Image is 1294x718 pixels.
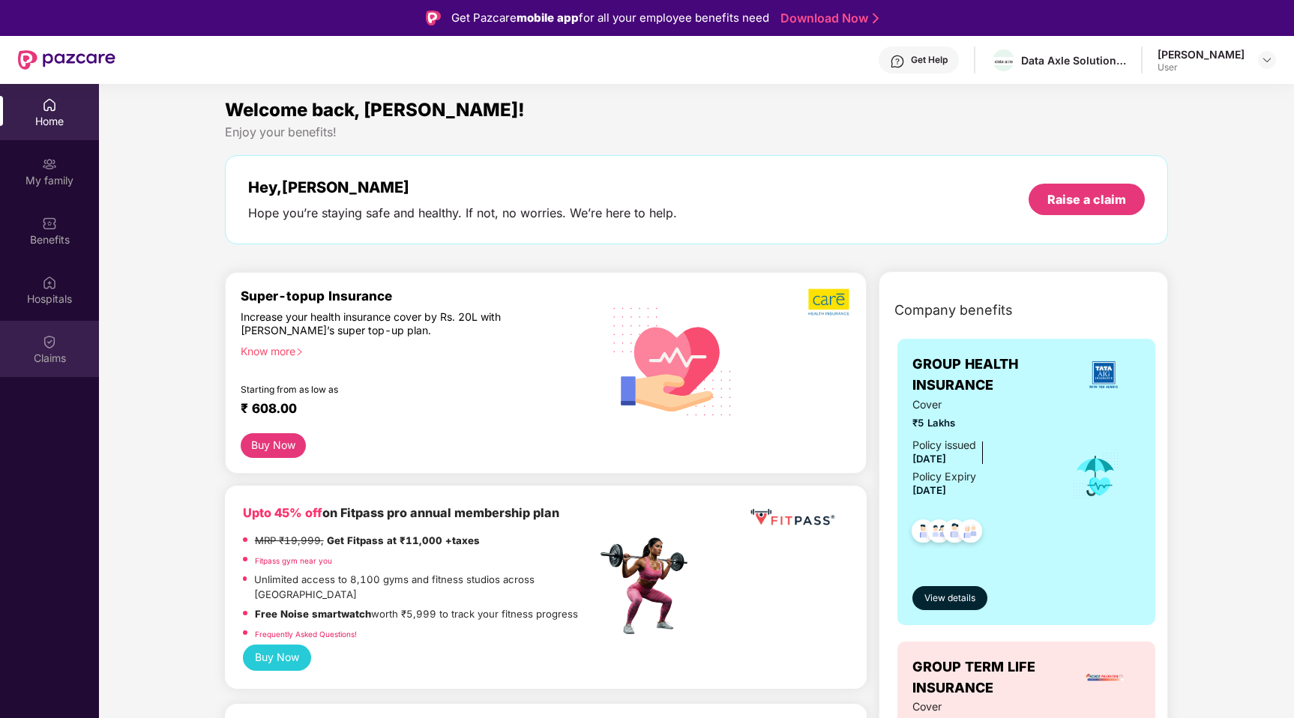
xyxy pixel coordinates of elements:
[241,345,588,355] div: Know more
[912,484,946,496] span: [DATE]
[241,400,582,418] div: ₹ 608.00
[911,54,948,66] div: Get Help
[601,288,744,433] img: svg+xml;base64,PHN2ZyB4bWxucz0iaHR0cDovL3d3dy53My5vcmcvMjAwMC9zdmciIHhtbG5zOnhsaW5rPSJodHRwOi8vd3...
[243,505,559,520] b: on Fitpass pro annual membership plan
[912,437,976,453] div: Policy issued
[921,515,957,552] img: svg+xml;base64,PHN2ZyB4bWxucz0iaHR0cDovL3d3dy53My5vcmcvMjAwMC9zdmciIHdpZHRoPSI0OC45MTUiIGhlaWdodD...
[912,354,1067,396] span: GROUP HEALTH INSURANCE
[924,591,975,606] span: View details
[327,534,480,546] strong: Get Fitpass at ₹11,000 +taxes
[42,334,57,349] img: svg+xml;base64,PHN2ZyBpZD0iQ2xhaW0iIHhtbG5zPSJodHRwOi8vd3d3LnczLm9yZy8yMDAwL3N2ZyIgd2lkdGg9IjIwIi...
[248,205,677,221] div: Hope you’re staying safe and healthy. If not, no worries. We’re here to help.
[780,10,874,26] a: Download Now
[747,504,837,531] img: fppp.png
[1158,47,1245,61] div: [PERSON_NAME]
[1158,61,1245,73] div: User
[241,288,597,304] div: Super-topup Insurance
[873,10,879,26] img: Stroke
[1083,355,1124,395] img: insurerLogo
[912,657,1071,699] span: GROUP TERM LIFE INSURANCE
[936,515,973,552] img: svg+xml;base64,PHN2ZyB4bWxucz0iaHR0cDovL3d3dy53My5vcmcvMjAwMC9zdmciIHdpZHRoPSI0OC45NDMiIGhlaWdodD...
[18,50,115,70] img: New Pazcare Logo
[295,348,304,356] span: right
[1085,657,1125,698] img: insurerLogo
[912,586,987,610] button: View details
[1021,53,1126,67] div: Data Axle Solutions Private Limited
[243,645,311,670] button: Buy Now
[243,505,322,520] b: Upto 45% off
[42,157,57,172] img: svg+xml;base64,PHN2ZyB3aWR0aD0iMjAiIGhlaWdodD0iMjAiIHZpZXdCb3g9IjAgMCAyMCAyMCIgZmlsbD0ibm9uZSIgeG...
[241,310,532,338] div: Increase your health insurance cover by Rs. 20L with [PERSON_NAME]’s super top-up plan.
[255,556,332,565] a: Fitpass gym near you
[42,275,57,290] img: svg+xml;base64,PHN2ZyBpZD0iSG9zcGl0YWxzIiB4bWxucz0iaHR0cDovL3d3dy53My5vcmcvMjAwMC9zdmciIHdpZHRoPS...
[255,630,357,639] a: Frequently Asked Questions!
[912,699,1051,715] span: Cover
[517,10,579,25] strong: mobile app
[596,534,701,639] img: fpp.png
[241,433,306,458] button: Buy Now
[451,9,769,27] div: Get Pazcare for all your employee benefits need
[912,415,1051,431] span: ₹5 Lakhs
[225,99,525,121] span: Welcome back, [PERSON_NAME]!
[248,178,677,196] div: Hey, [PERSON_NAME]
[912,453,946,465] span: [DATE]
[255,534,324,546] del: MRP ₹19,999,
[42,216,57,231] img: svg+xml;base64,PHN2ZyBpZD0iQmVuZWZpdHMiIHhtbG5zPSJodHRwOi8vd3d3LnczLm9yZy8yMDAwL3N2ZyIgd2lkdGg9Ij...
[1071,451,1120,501] img: icon
[42,97,57,112] img: svg+xml;base64,PHN2ZyBpZD0iSG9tZSIgeG1sbnM9Imh0dHA6Ly93d3cudzMub3JnLzIwMDAvc3ZnIiB3aWR0aD0iMjAiIG...
[241,384,533,394] div: Starting from as low as
[255,608,371,620] strong: Free Noise smartwatch
[894,300,1013,321] span: Company benefits
[808,288,851,316] img: b5dec4f62d2307b9de63beb79f102df3.png
[1047,191,1126,208] div: Raise a claim
[912,396,1051,413] span: Cover
[225,124,1169,140] div: Enjoy your benefits!
[890,54,905,69] img: svg+xml;base64,PHN2ZyBpZD0iSGVscC0zMngzMiIgeG1sbnM9Imh0dHA6Ly93d3cudzMub3JnLzIwMDAvc3ZnIiB3aWR0aD...
[993,57,1014,65] img: WhatsApp%20Image%202022-10-27%20at%2012.58.27.jpeg
[254,572,596,603] p: Unlimited access to 8,100 gyms and fitness studios across [GEOGRAPHIC_DATA]
[1261,54,1273,66] img: svg+xml;base64,PHN2ZyBpZD0iRHJvcGRvd24tMzJ4MzIiIHhtbG5zPSJodHRwOi8vd3d3LnczLm9yZy8yMDAwL3N2ZyIgd2...
[905,515,942,552] img: svg+xml;base64,PHN2ZyB4bWxucz0iaHR0cDovL3d3dy53My5vcmcvMjAwMC9zdmciIHdpZHRoPSI0OC45NDMiIGhlaWdodD...
[912,468,976,485] div: Policy Expiry
[426,10,441,25] img: Logo
[255,606,578,622] p: worth ₹5,999 to track your fitness progress
[952,515,989,552] img: svg+xml;base64,PHN2ZyB4bWxucz0iaHR0cDovL3d3dy53My5vcmcvMjAwMC9zdmciIHdpZHRoPSI0OC45NDMiIGhlaWdodD...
